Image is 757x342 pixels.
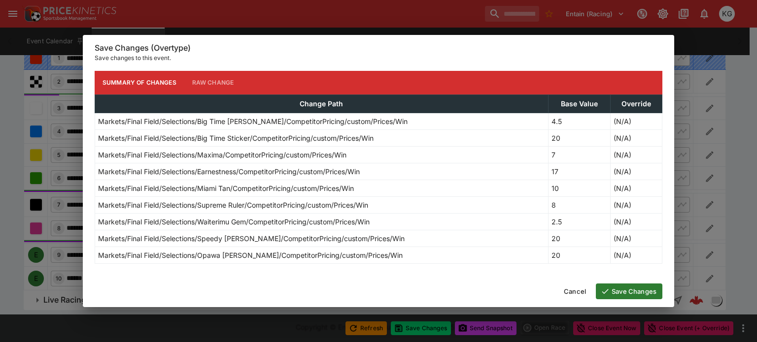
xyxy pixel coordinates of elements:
[611,163,662,180] td: (N/A)
[611,247,662,263] td: (N/A)
[95,71,184,94] button: Summary of Changes
[548,213,610,230] td: 2.5
[611,213,662,230] td: (N/A)
[95,94,549,113] th: Change Path
[98,250,403,260] p: Markets/Final Field/Selections/Opawa [PERSON_NAME]/CompetitorPricing/custom/Prices/Win
[611,230,662,247] td: (N/A)
[611,94,662,113] th: Override
[95,53,662,63] p: Save changes to this event.
[558,283,592,299] button: Cancel
[548,94,610,113] th: Base Value
[611,196,662,213] td: (N/A)
[548,163,610,180] td: 17
[98,233,405,244] p: Markets/Final Field/Selections/Speedy [PERSON_NAME]/CompetitorPricing/custom/Prices/Win
[548,247,610,263] td: 20
[596,283,662,299] button: Save Changes
[611,113,662,129] td: (N/A)
[548,196,610,213] td: 8
[548,113,610,129] td: 4.5
[184,71,242,94] button: Raw Change
[98,150,346,160] p: Markets/Final Field/Selections/Maxima/CompetitorPricing/custom/Prices/Win
[98,116,408,126] p: Markets/Final Field/Selections/Big Time [PERSON_NAME]/CompetitorPricing/custom/Prices/Win
[548,230,610,247] td: 20
[98,183,354,193] p: Markets/Final Field/Selections/Miami Tan/CompetitorPricing/custom/Prices/Win
[548,180,610,196] td: 10
[611,129,662,146] td: (N/A)
[98,133,374,143] p: Markets/Final Field/Selections/Big Time Sticker/CompetitorPricing/custom/Prices/Win
[611,180,662,196] td: (N/A)
[95,43,662,53] h6: Save Changes (Overtype)
[611,146,662,163] td: (N/A)
[98,217,370,227] p: Markets/Final Field/Selections/Waiterimu Gem/CompetitorPricing/custom/Prices/Win
[98,166,360,177] p: Markets/Final Field/Selections/Earnestness/CompetitorPricing/custom/Prices/Win
[548,146,610,163] td: 7
[548,129,610,146] td: 20
[98,200,368,210] p: Markets/Final Field/Selections/Supreme Ruler/CompetitorPricing/custom/Prices/Win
